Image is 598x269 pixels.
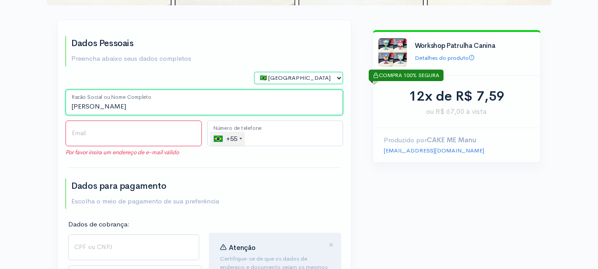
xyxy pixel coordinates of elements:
em: Por favor insira um endereço de e-mail válido [66,148,202,157]
h4: Atenção [220,244,331,252]
div: +55 [214,132,245,146]
p: Produzido por [384,135,530,145]
p: Escolha o meio de pagamento de sua preferência [71,196,219,207]
strong: CAKE ME Manu [427,136,476,144]
button: Close [328,240,334,250]
label: Dados de cobrança: [68,219,130,230]
h4: Workshop Patrulha Canina [415,42,532,50]
input: Nome Completo [66,90,343,115]
input: CPF ou CNPJ [68,234,199,260]
div: Brazil (Brasil): +55 [210,132,245,146]
span: × [328,238,334,251]
div: 12x de R$ 7,59 [384,86,530,106]
a: [EMAIL_ADDRESS][DOMAIN_NAME] [384,147,484,154]
span: ou R$ 67,00 à vista [384,106,530,117]
a: Detalhes do produto [415,54,475,62]
div: COMPRA 100% SEGURA [369,70,444,81]
img: TOpinhos%20Juntos.jpg [378,38,407,66]
h2: Dados Pessoais [71,39,191,48]
p: Preencha abaixo seus dados completos [71,54,191,64]
h2: Dados para pagamento [71,181,219,191]
input: Email [66,121,202,146]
